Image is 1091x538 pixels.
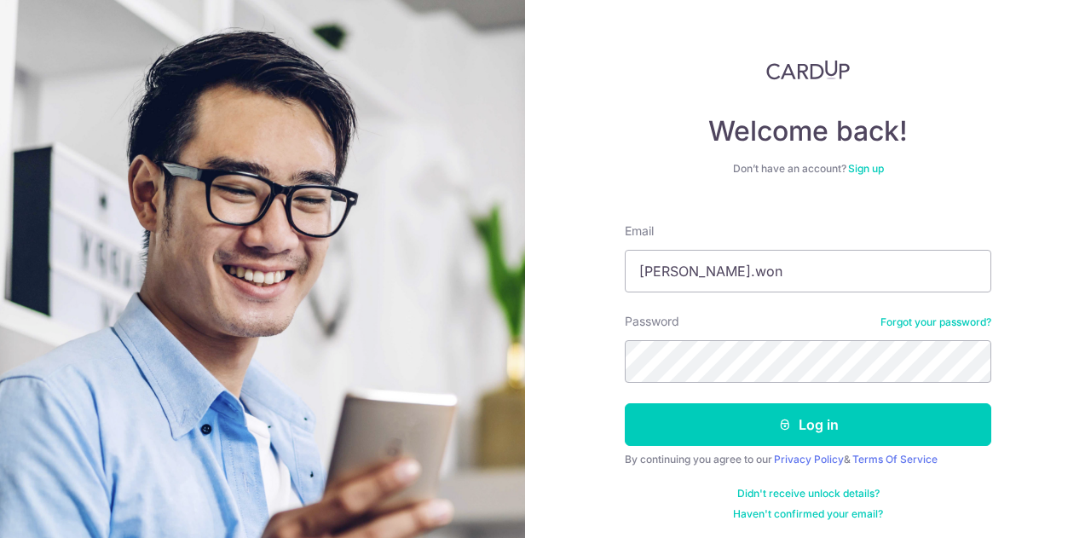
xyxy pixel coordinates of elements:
a: Didn't receive unlock details? [737,487,880,500]
img: CardUp Logo [766,60,850,80]
a: Haven't confirmed your email? [733,507,883,521]
div: Don’t have an account? [625,162,991,176]
input: Enter your Email [625,250,991,292]
a: Privacy Policy [774,453,844,466]
a: Terms Of Service [852,453,938,466]
a: Sign up [848,162,884,175]
button: Log in [625,403,991,446]
div: By continuing you agree to our & [625,453,991,466]
a: Forgot your password? [880,315,991,329]
label: Email [625,223,654,240]
label: Password [625,313,679,330]
h4: Welcome back! [625,114,991,148]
